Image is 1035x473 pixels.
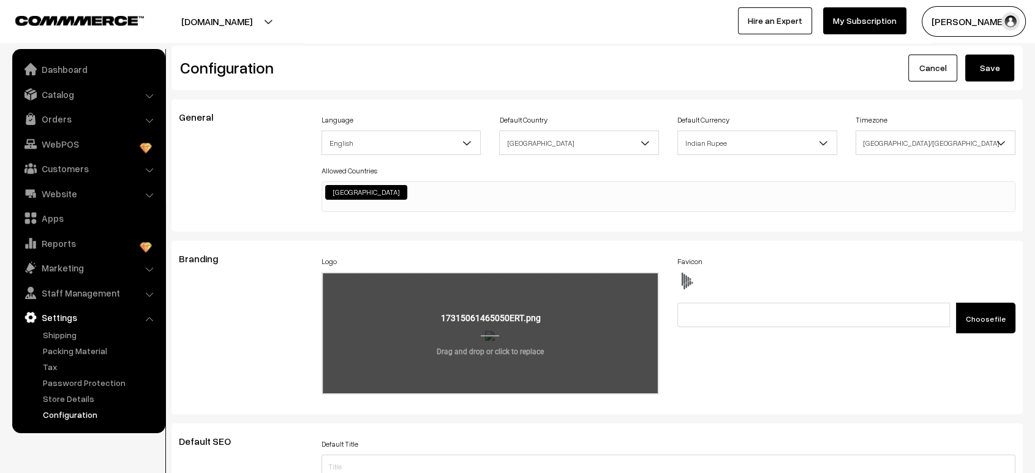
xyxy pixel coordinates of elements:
a: Reports [15,232,161,254]
img: favicon.ico [677,272,696,290]
a: Settings [15,306,161,328]
a: Marketing [15,257,161,279]
img: user [1001,12,1020,31]
span: Choose file [966,314,1006,324]
label: Default Country [499,115,547,126]
a: Cancel [908,55,957,81]
label: Timezone [856,115,887,126]
a: Customers [15,157,161,180]
a: Staff Management [15,282,161,304]
button: [PERSON_NAME] … [922,6,1026,37]
button: Save [965,55,1014,81]
a: COMMMERCE [15,12,122,27]
a: WebPOS [15,133,161,155]
span: General [179,111,228,123]
a: Password Protection [40,376,161,389]
label: Allowed Countries [322,165,377,176]
span: English [322,132,481,154]
label: Logo [322,256,337,267]
a: Apps [15,207,161,229]
a: Dashboard [15,58,161,80]
li: India [325,185,407,200]
a: Store Details [40,392,161,405]
span: Branding [179,252,233,265]
a: My Subscription [823,7,906,34]
a: Website [15,183,161,205]
span: English [322,131,481,155]
label: Default Currency [677,115,729,126]
span: Indian Rupee [678,132,837,154]
span: Indian Rupee [677,131,837,155]
a: Tax [40,360,161,373]
img: COMMMERCE [15,16,144,25]
h2: Configuration [180,58,588,77]
label: Default Title [322,439,358,450]
a: Shipping [40,328,161,341]
a: Packing Material [40,344,161,357]
span: India [499,131,659,155]
a: Catalog [15,83,161,105]
a: Orders [15,108,161,130]
button: [DOMAIN_NAME] [138,6,295,37]
span: Default SEO [179,435,246,447]
a: Hire an Expert [738,7,812,34]
label: Language [322,115,353,126]
span: Asia/Kolkata [856,132,1015,154]
span: India [500,132,658,154]
label: Favicon [677,256,702,267]
a: Configuration [40,408,161,421]
span: Asia/Kolkata [856,131,1015,155]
